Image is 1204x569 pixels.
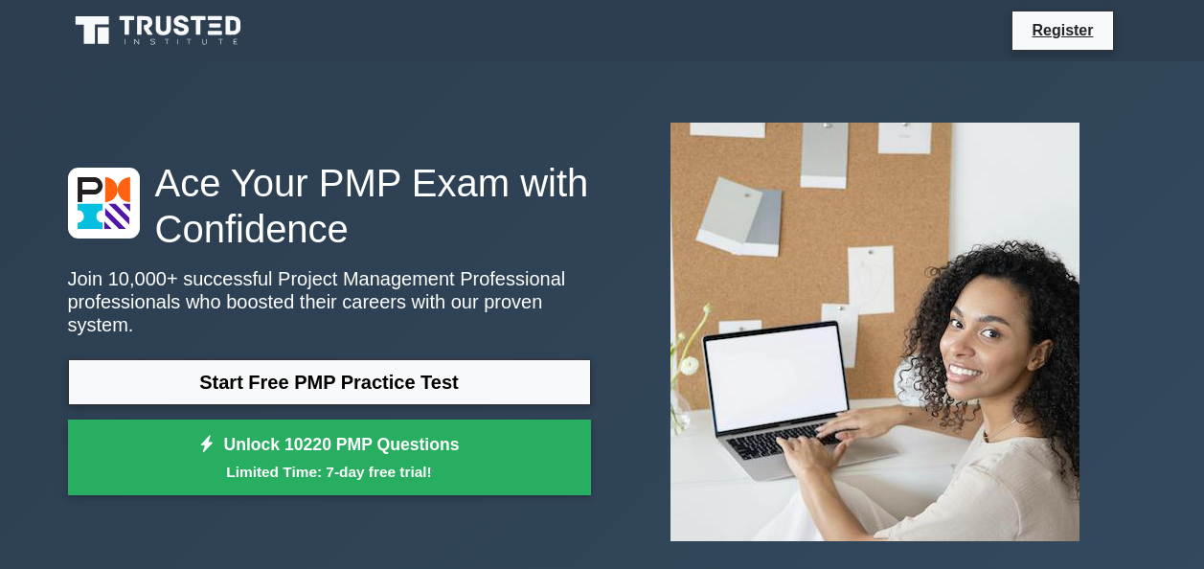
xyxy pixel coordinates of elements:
a: Register [1020,18,1104,42]
a: Start Free PMP Practice Test [68,359,591,405]
p: Join 10,000+ successful Project Management Professional professionals who boosted their careers w... [68,267,591,336]
h1: Ace Your PMP Exam with Confidence [68,160,591,252]
small: Limited Time: 7-day free trial! [92,461,567,483]
a: Unlock 10220 PMP QuestionsLimited Time: 7-day free trial! [68,420,591,496]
